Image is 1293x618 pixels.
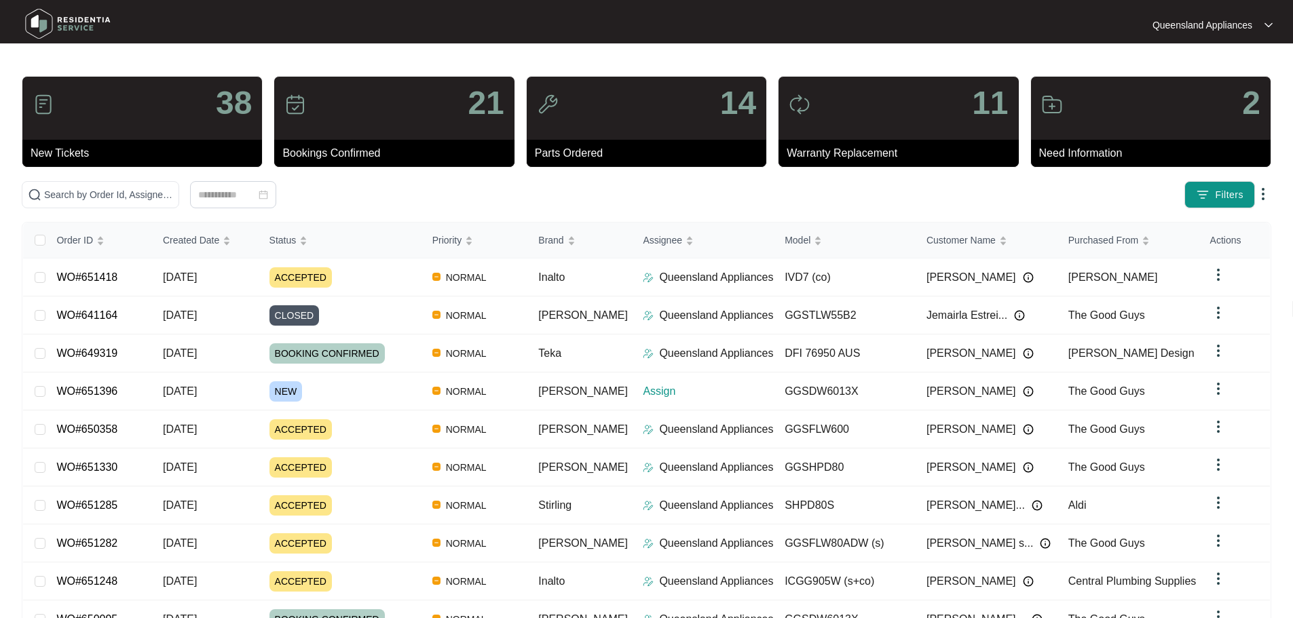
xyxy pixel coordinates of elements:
span: NORMAL [441,573,492,590]
span: [DATE] [163,423,197,435]
span: NORMAL [441,307,492,324]
img: dropdown arrow [1210,419,1226,435]
span: [PERSON_NAME] [926,345,1016,362]
img: Vercel Logo [432,539,441,547]
img: dropdown arrow [1210,343,1226,359]
span: [DATE] [163,385,197,397]
span: NEW [269,381,303,402]
img: residentia service logo [20,3,115,44]
img: Vercel Logo [432,311,441,319]
th: Assignee [632,223,774,258]
th: Brand [527,223,632,258]
img: icon [789,94,810,115]
span: Central Plumbing Supplies [1068,575,1197,587]
span: Stirling [538,499,571,511]
span: ACCEPTED [269,419,332,440]
span: [PERSON_NAME] s... [926,535,1033,552]
span: ACCEPTED [269,571,332,592]
span: [PERSON_NAME] [926,573,1016,590]
span: NORMAL [441,535,492,552]
span: Brand [538,233,563,248]
p: 2 [1242,87,1260,119]
img: dropdown arrow [1210,381,1226,397]
img: search-icon [28,188,41,201]
img: Vercel Logo [432,387,441,395]
button: filter iconFilters [1184,181,1255,208]
span: ACCEPTED [269,533,332,554]
p: Queensland Appliances [659,269,773,286]
img: icon [537,94,559,115]
span: [DATE] [163,271,197,283]
span: [DATE] [163,309,197,321]
td: GGSTLW55B2 [774,296,916,334]
span: The Good Guys [1068,461,1145,473]
p: Queensland Appliances [659,459,773,476]
td: GGSFLW600 [774,410,916,448]
span: Order ID [56,233,93,248]
p: Queensland Appliances [659,307,773,324]
p: Queensland Appliances [659,345,773,362]
td: IVD7 (co) [774,258,916,296]
th: Customer Name [916,223,1057,258]
p: Queensland Appliances [659,573,773,590]
p: Queensland Appliances [1153,18,1252,32]
img: Assigner Icon [643,424,654,435]
span: CLOSED [269,305,320,326]
img: dropdown arrow [1264,22,1273,28]
img: Assigner Icon [643,272,654,283]
img: icon [1041,94,1063,115]
p: Queensland Appliances [659,535,773,552]
img: filter icon [1196,188,1210,201]
p: 38 [216,87,252,119]
span: Customer Name [926,233,996,248]
span: Purchased From [1068,233,1138,248]
p: Assign [643,383,774,400]
span: BOOKING CONFIRMED [269,343,385,364]
th: Model [774,223,916,258]
span: Model [785,233,810,248]
span: Aldi [1068,499,1087,511]
td: GGSHPD80 [774,448,916,486]
img: Assigner Icon [643,576,654,587]
input: Search by Order Id, Assignee Name, Customer Name, Brand and Model [44,187,173,202]
span: [DATE] [163,461,197,473]
span: Filters [1215,188,1243,202]
img: dropdown arrow [1255,186,1271,202]
span: ACCEPTED [269,457,332,478]
span: [PERSON_NAME] [538,309,628,321]
p: Queensland Appliances [659,497,773,514]
img: dropdown arrow [1210,533,1226,549]
img: Assigner Icon [643,310,654,321]
img: Vercel Logo [432,501,441,509]
span: [PERSON_NAME] [926,459,1016,476]
span: [PERSON_NAME] [926,421,1016,438]
a: WO#651282 [56,537,117,549]
a: WO#651285 [56,499,117,511]
img: Info icon [1023,462,1034,473]
span: ACCEPTED [269,495,332,516]
img: Vercel Logo [432,425,441,433]
img: Info icon [1023,424,1034,435]
td: GGSDW6013X [774,372,916,410]
span: [PERSON_NAME] [538,537,628,549]
img: Vercel Logo [432,273,441,281]
th: Actions [1199,223,1270,258]
img: dropdown arrow [1210,571,1226,587]
p: 21 [468,87,504,119]
td: GGSFLW80ADW (s) [774,524,916,562]
a: WO#651330 [56,461,117,473]
span: [DATE] [163,537,197,549]
span: [DATE] [163,499,197,511]
a: WO#651396 [56,385,117,397]
img: icon [33,94,54,115]
span: [PERSON_NAME] [538,385,628,397]
span: ACCEPTED [269,267,332,288]
span: NORMAL [441,459,492,476]
span: Status [269,233,297,248]
img: Info icon [1023,272,1034,283]
span: NORMAL [441,383,492,400]
span: NORMAL [441,421,492,438]
span: NORMAL [441,345,492,362]
img: Info icon [1040,538,1051,549]
p: New Tickets [31,145,262,161]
